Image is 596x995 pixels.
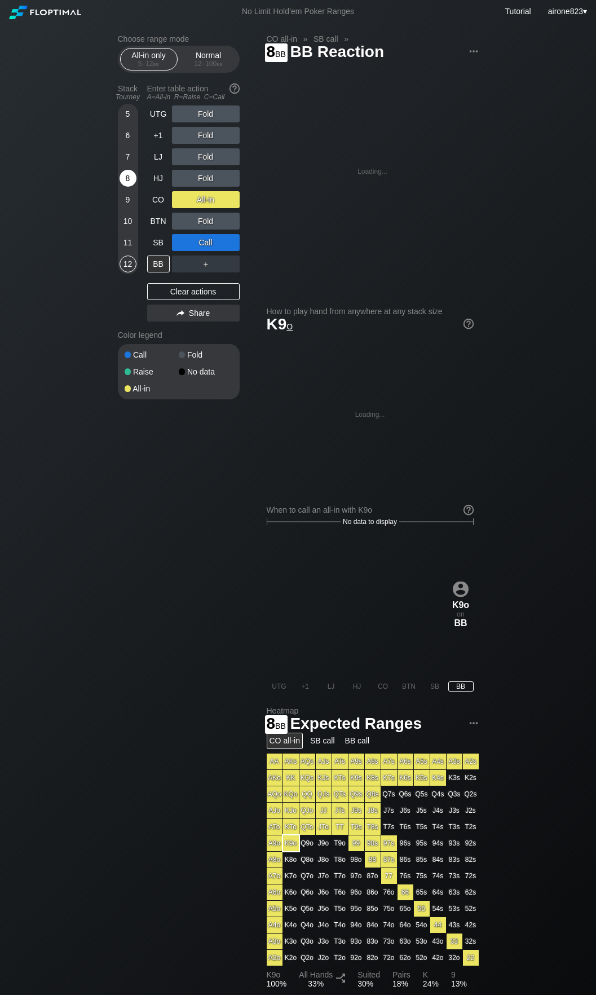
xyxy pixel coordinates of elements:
[125,368,179,376] div: Raise
[147,170,170,187] div: HJ
[463,770,479,786] div: K2s
[265,34,299,44] span: CO all-in
[147,148,170,165] div: LJ
[398,770,413,786] div: K6s
[430,868,446,884] div: 74s
[179,351,233,359] div: Fold
[463,901,479,917] div: 52s
[172,127,240,144] div: Fold
[267,733,303,749] div: CO all-in
[125,351,179,359] div: Call
[396,681,422,692] div: BTN
[267,315,293,333] span: K9
[447,803,462,818] div: J3s
[172,148,240,165] div: Fold
[118,34,240,43] h2: Choose range mode
[392,970,410,988] div: 18%
[147,213,170,230] div: BTN
[447,819,462,835] div: T3s
[299,970,333,988] div: 33%
[332,868,348,884] div: T7o
[332,884,348,900] div: T6o
[463,786,479,802] div: Q2s
[463,884,479,900] div: 62s
[430,950,446,966] div: 42o
[299,950,315,966] div: Q2o
[147,191,170,208] div: CO
[463,852,479,868] div: 82s
[423,970,439,979] div: K
[348,884,364,900] div: 96o
[283,868,299,884] div: K7o
[118,326,240,344] div: Color legend
[283,884,299,900] div: K6o
[147,256,170,272] div: BB
[265,43,288,62] span: 8
[332,950,348,966] div: T2o
[299,835,315,851] div: Q9o
[381,901,397,917] div: 75o
[430,754,446,769] div: A4s
[338,34,355,43] span: »
[297,34,314,43] span: »
[147,283,240,300] div: Clear actions
[316,786,332,802] div: QJs
[370,681,396,692] div: CO
[283,770,299,786] div: KK
[365,917,381,933] div: 84o
[381,950,397,966] div: 72o
[451,970,467,979] div: 9
[447,835,462,851] div: 93s
[153,60,160,68] span: bb
[275,719,286,731] span: bb
[398,934,413,949] div: 63o
[267,803,282,818] div: AJo
[267,934,282,949] div: A3o
[332,901,348,917] div: T5o
[447,884,462,900] div: 63s
[283,852,299,868] div: K8o
[430,934,446,949] div: 43o
[283,950,299,966] div: K2o
[172,170,240,187] div: Fold
[381,852,397,868] div: 87s
[430,835,446,851] div: 94s
[414,917,430,933] div: 54o
[316,917,332,933] div: J4o
[414,819,430,835] div: T5s
[267,505,474,514] div: When to call an all-in with K9o
[462,318,475,330] img: help.32db89a4.svg
[299,970,333,979] div: All Hands
[348,835,364,851] div: 99
[217,60,223,68] span: bb
[316,934,332,949] div: J3o
[430,917,446,933] div: 44
[430,770,446,786] div: K4s
[172,191,240,208] div: All-in
[381,770,397,786] div: K7s
[9,6,81,19] img: Floptimal logo
[381,917,397,933] div: 74o
[463,754,479,769] div: A2s
[120,127,136,144] div: 6
[267,307,474,316] h2: How to play hand from anywhere at any stack size
[447,917,462,933] div: 43s
[448,618,474,628] div: BB
[176,310,184,316] img: share.864f2f62.svg
[299,819,315,835] div: QTo
[381,835,397,851] div: 97s
[332,835,348,851] div: T9o
[463,803,479,818] div: J2s
[365,950,381,966] div: 82o
[348,786,364,802] div: Q9s
[267,706,479,715] h2: Heatmap
[453,581,469,597] img: icon-avatar.b40e07d9.svg
[307,733,338,749] div: SB call
[120,256,136,272] div: 12
[299,786,315,802] div: QQ
[120,105,136,122] div: 5
[414,884,430,900] div: 65s
[430,819,446,835] div: T4s
[343,518,397,526] span: No data to display
[125,60,173,68] div: 5 – 12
